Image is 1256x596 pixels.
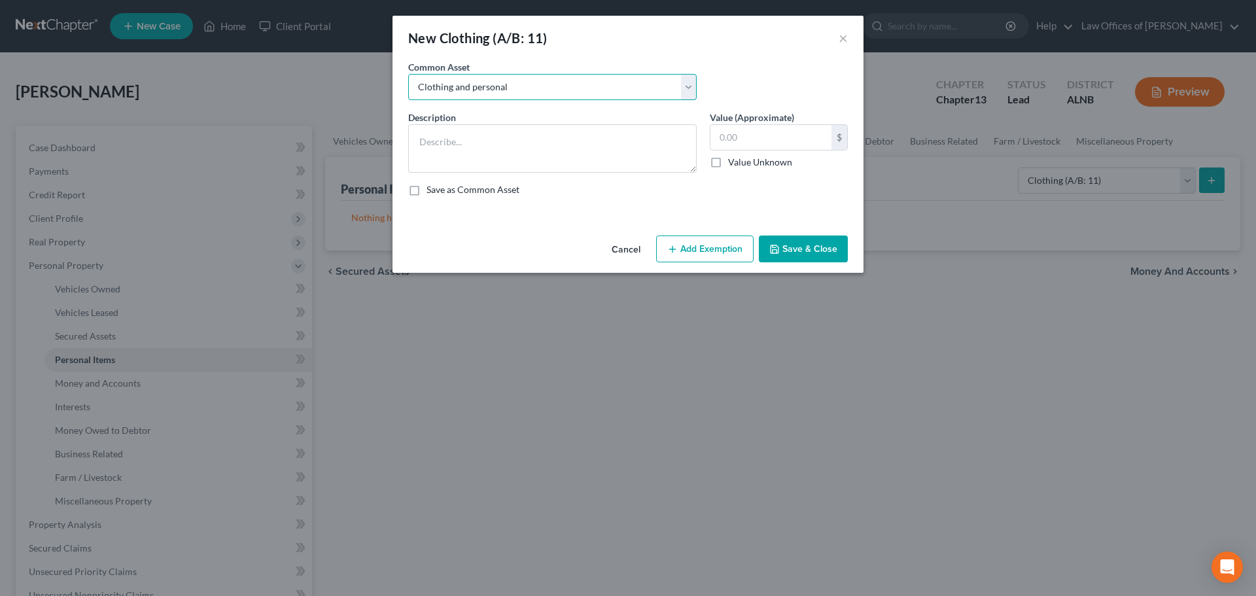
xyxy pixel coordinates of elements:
label: Value (Approximate) [710,111,794,124]
div: Open Intercom Messenger [1212,552,1243,583]
label: Save as Common Asset [427,183,519,196]
button: × [839,30,848,46]
button: Cancel [601,237,651,263]
button: Save & Close [759,236,848,263]
input: 0.00 [710,125,831,150]
div: $ [831,125,847,150]
label: Value Unknown [728,156,792,169]
span: Description [408,112,456,123]
button: Add Exemption [656,236,754,263]
div: New Clothing (A/B: 11) [408,29,548,47]
label: Common Asset [408,60,470,74]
